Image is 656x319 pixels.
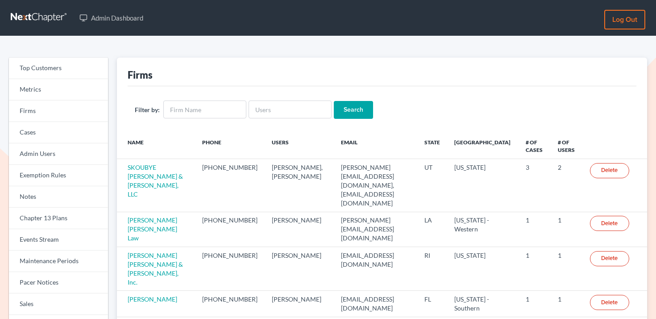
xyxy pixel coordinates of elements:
[249,101,332,118] input: Users
[9,58,108,79] a: Top Customers
[9,165,108,186] a: Exemption Rules
[447,212,518,247] td: [US_STATE] - Western
[9,101,108,122] a: Firms
[75,10,148,26] a: Admin Dashboard
[163,101,246,118] input: Firm Name
[128,164,183,198] a: SKOUBYE [PERSON_NAME] & [PERSON_NAME], LLC
[334,133,418,159] th: Email
[519,212,551,247] td: 1
[117,133,195,159] th: Name
[417,212,447,247] td: LA
[9,143,108,165] a: Admin Users
[519,247,551,291] td: 1
[265,291,334,317] td: [PERSON_NAME]
[417,159,447,212] td: UT
[9,294,108,315] a: Sales
[551,212,583,247] td: 1
[590,163,629,178] a: Delete
[265,159,334,212] td: [PERSON_NAME], [PERSON_NAME]
[128,295,177,303] a: [PERSON_NAME]
[128,68,153,81] div: Firms
[128,216,177,242] a: [PERSON_NAME] [PERSON_NAME] Law
[265,247,334,291] td: [PERSON_NAME]
[551,133,583,159] th: # of Users
[135,105,160,114] label: Filter by:
[334,159,418,212] td: [PERSON_NAME][EMAIL_ADDRESS][DOMAIN_NAME], [EMAIL_ADDRESS][DOMAIN_NAME]
[590,216,629,231] a: Delete
[519,291,551,317] td: 1
[551,159,583,212] td: 2
[604,10,645,29] a: Log out
[9,79,108,101] a: Metrics
[334,101,373,119] input: Search
[9,208,108,229] a: Chapter 13 Plans
[590,251,629,266] a: Delete
[9,122,108,143] a: Cases
[447,133,518,159] th: [GEOGRAPHIC_DATA]
[195,159,265,212] td: [PHONE_NUMBER]
[334,247,418,291] td: [EMAIL_ADDRESS][DOMAIN_NAME]
[9,272,108,294] a: Pacer Notices
[590,295,629,310] a: Delete
[195,212,265,247] td: [PHONE_NUMBER]
[9,229,108,251] a: Events Stream
[447,247,518,291] td: [US_STATE]
[195,247,265,291] td: [PHONE_NUMBER]
[9,251,108,272] a: Maintenance Periods
[128,252,183,286] a: [PERSON_NAME] [PERSON_NAME] & [PERSON_NAME], Inc.
[265,133,334,159] th: Users
[447,291,518,317] td: [US_STATE] - Southern
[551,291,583,317] td: 1
[417,291,447,317] td: FL
[519,133,551,159] th: # of Cases
[334,291,418,317] td: [EMAIL_ADDRESS][DOMAIN_NAME]
[195,291,265,317] td: [PHONE_NUMBER]
[417,247,447,291] td: RI
[417,133,447,159] th: State
[334,212,418,247] td: [PERSON_NAME][EMAIL_ADDRESS][DOMAIN_NAME]
[551,247,583,291] td: 1
[195,133,265,159] th: Phone
[447,159,518,212] td: [US_STATE]
[9,186,108,208] a: Notes
[519,159,551,212] td: 3
[265,212,334,247] td: [PERSON_NAME]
